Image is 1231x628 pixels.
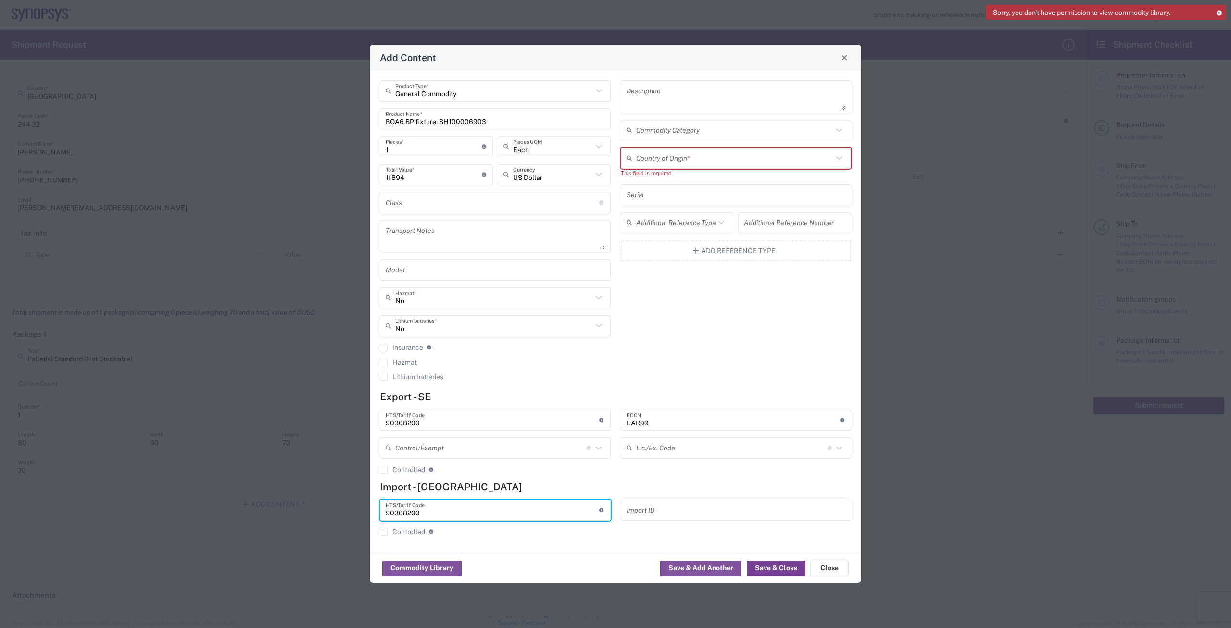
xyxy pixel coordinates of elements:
button: Close [838,51,851,64]
label: Hazmat [380,359,417,366]
label: Lithium batteries [380,373,443,381]
label: Insurance [380,344,423,351]
h4: Import - [GEOGRAPHIC_DATA] [380,481,851,493]
h4: Export - SE [380,391,851,403]
label: Controlled [380,466,425,474]
button: Save & Close [747,561,805,576]
label: Controlled [380,528,425,536]
button: Close [810,561,849,576]
span: Sorry, you don't have permission to view commodity library. [993,8,1170,17]
h4: Add Content [380,51,436,64]
button: Save & Add Another [660,561,741,576]
button: Commodity Library [382,561,462,576]
button: Add Reference Type [621,240,852,261]
div: This field is required [621,169,852,178]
